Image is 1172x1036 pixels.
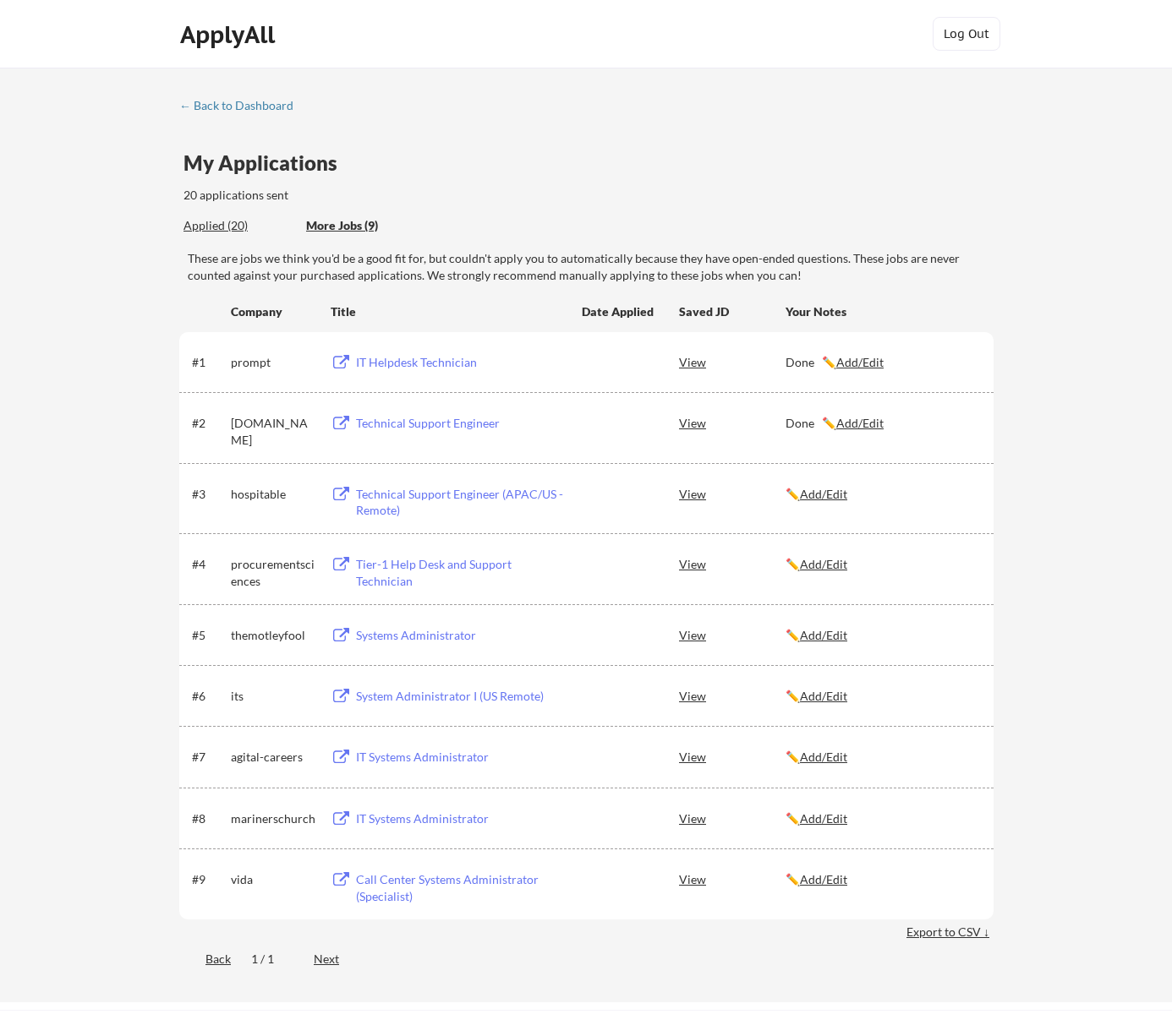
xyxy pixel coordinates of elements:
div: Done ✏️ [786,415,978,432]
div: IT Helpdesk Technician [356,354,566,371]
div: vida [231,871,315,888]
div: ← Back to Dashboard [179,100,306,112]
div: System Administrator I (US Remote) [356,688,566,705]
div: These are job applications we think you'd be a good fit for, but couldn't apply you to automatica... [306,217,430,235]
div: ✏️ [786,810,978,827]
u: Add/Edit [800,487,847,501]
div: View [679,548,786,579]
div: View [679,619,786,650]
div: View [679,864,786,894]
div: 1 / 1 [251,951,293,968]
div: Systems Administrator [356,627,566,644]
div: procurementsciences [231,556,315,589]
div: Technical Support Engineer [356,415,566,432]
div: View [679,407,786,438]
div: Company [231,303,315,320]
div: #2 [192,415,225,432]
u: Add/Edit [800,811,847,826]
div: #8 [192,810,225,827]
div: Call Center Systems Administrator (Specialist) [356,871,566,904]
div: Done ✏️ [786,354,978,371]
div: Technical Support Engineer (APAC/US - Remote) [356,486,566,519]
div: [DOMAIN_NAME] [231,415,315,448]
div: ✏️ [786,627,978,644]
u: Add/Edit [836,355,884,369]
div: Title [331,303,566,320]
u: Add/Edit [800,872,847,886]
u: Add/Edit [800,689,847,703]
u: Add/Edit [800,628,847,642]
div: My Applications [183,153,351,173]
div: More Jobs (9) [306,217,430,234]
div: #7 [192,749,225,766]
u: Add/Edit [800,750,847,764]
div: #3 [192,486,225,503]
div: ✏️ [786,486,978,503]
div: IT Systems Administrator [356,810,566,827]
div: #9 [192,871,225,888]
div: View [679,680,786,711]
div: Saved JD [679,296,786,326]
button: Log Out [933,17,1000,51]
div: Applied (20) [183,217,293,234]
u: Add/Edit [800,557,847,571]
div: 20 applications sent [183,187,511,204]
div: IT Systems Administrator [356,749,566,766]
div: ✏️ [786,749,978,766]
div: View [679,478,786,509]
div: hospitable [231,486,315,503]
div: Back [179,951,231,968]
u: Add/Edit [836,416,884,430]
div: View [679,346,786,377]
div: Your Notes [786,303,978,320]
div: #4 [192,556,225,573]
div: #5 [192,627,225,644]
div: View [679,741,786,772]
div: prompt [231,354,315,371]
div: its [231,688,315,705]
div: These are all the jobs you've been applied to so far. [183,217,293,235]
div: Export to CSV ↓ [906,924,994,941]
div: Date Applied [582,303,656,320]
div: themotleyfool [231,627,315,644]
div: ✏️ [786,871,978,888]
div: View [679,803,786,833]
div: ApplyAll [180,20,280,49]
div: #1 [192,354,225,371]
div: #6 [192,688,225,705]
div: ✏️ [786,556,978,573]
div: marinerschurch [231,810,315,827]
a: ← Back to Dashboard [179,99,306,116]
div: These are jobs we think you'd be a good fit for, but couldn't apply you to automatically because ... [188,250,994,283]
div: Next [314,951,359,968]
div: Tier-1 Help Desk and Support Technician [356,556,566,589]
div: agital-careers [231,749,315,766]
div: ✏️ [786,688,978,705]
